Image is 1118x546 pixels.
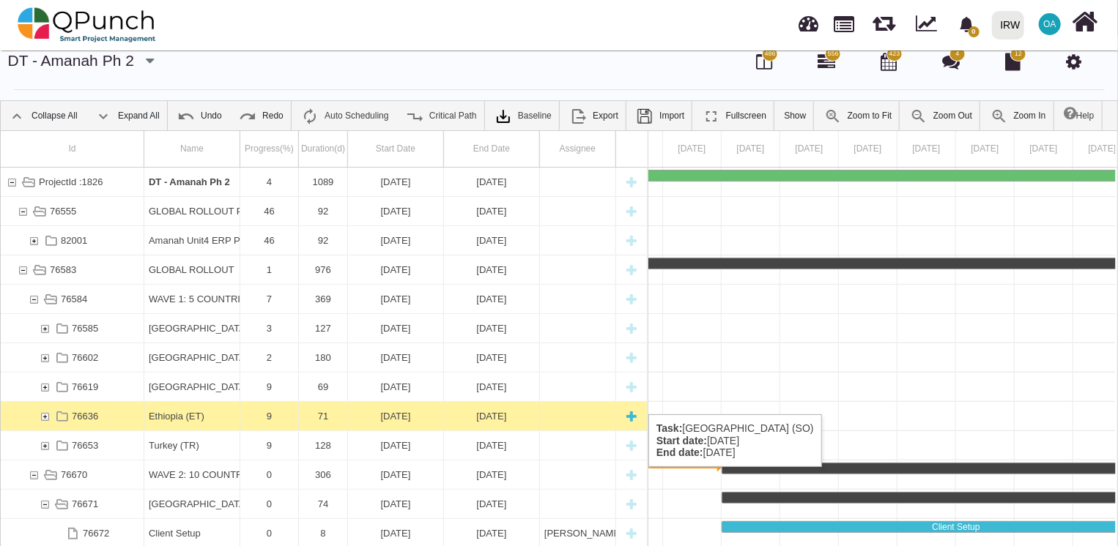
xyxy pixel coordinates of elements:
div: DT - Amanah Ph 2 [144,168,240,196]
div: [DATE] [352,168,439,196]
div: 07-05-2026 [348,431,444,460]
div: [DATE] [448,285,535,313]
img: ic_export_24.4e1404f.png [569,108,587,125]
div: [DATE] [352,431,439,460]
i: Punch Discussion [942,53,960,70]
div: GLOBAL ROLLOUT [149,255,235,284]
div: 14-12-2026 [348,490,444,518]
div: 7 [245,285,294,313]
div: 76585 [72,314,98,343]
div: 23-09-2025 [348,314,444,343]
a: Show [777,101,813,130]
div: 46 [245,226,294,255]
div: 17 Dec 2026 [897,131,956,167]
span: 423 [889,49,900,59]
a: Critical Path [399,101,484,130]
div: 127 [303,314,343,343]
div: 14-12-2026 [348,460,444,489]
div: Syria [144,490,240,518]
div: New task [621,490,643,518]
div: Name [144,131,240,167]
div: 19-06-2028 [444,168,540,196]
div: 76653 [72,431,98,460]
div: 0 [240,460,299,489]
div: 19 Dec 2026 [1015,131,1073,167]
div: 76602 [1,343,144,372]
div: 1089 [299,168,348,196]
div: Amanah Unit4 ERP PreDeployment Preparation Tasks [149,226,235,255]
div: New task [621,402,643,430]
div: 180 [303,343,343,372]
img: ic_zoom_out.687aa02.png [910,108,928,125]
div: New task [621,255,643,284]
div: 92 [303,197,343,225]
div: Somalia (SO) [144,373,240,401]
div: Ethiopia (ET) [149,402,235,430]
div: 26-09-2025 [444,197,540,225]
div: Turkey (TR) [144,431,240,460]
a: Fullscreen [695,101,774,130]
span: 4 [956,49,960,59]
img: klXqkY5+JZAPre7YVMJ69SE9vgHW7RkaA9STpDBCRd8F60lk8AdY5g6cgTfGkm3cV0d3FrcCHw7UyPBLKa18SAFZQOCAmAAAA... [495,108,512,125]
div: [GEOGRAPHIC_DATA] (SO) [149,373,235,401]
div: 08-09-2025 [348,255,444,284]
div: South Africa [144,314,240,343]
div: 0 [240,490,299,518]
div: Task: Somalia (SO) Start date: 06-02-2026 End date: 15-04-2026 [1,373,648,402]
i: Home [1073,8,1098,36]
div: 26-09-2025 [444,226,540,255]
img: ic_auto_scheduling_24.ade0d5b.png [301,108,319,125]
div: 71 [303,402,343,430]
div: Task: Amanah Unit4 ERP PreDeployment Preparation Tasks Start date: 27-06-2025 End date: 26-09-2025 [1,226,648,255]
div: [DATE] [448,197,535,225]
div: 2 [245,343,294,372]
div: New task [621,168,643,196]
div: New task [621,431,643,460]
span: Dashboard [799,9,819,31]
div: 27-06-2025 [348,197,444,225]
div: 0 [245,460,294,489]
div: WAVE 1: 5 COUNTRIES [149,285,235,313]
img: qpunch-sp.fa6292f.png [18,3,156,47]
div: [DATE] [448,168,535,196]
div: 2 [240,343,299,372]
div: 76670 [1,460,144,489]
div: 74 [303,490,343,518]
img: ic_zoom_to_fit_24.130db0b.png [824,108,842,125]
div: New task [621,197,643,225]
div: [DATE] [448,402,535,430]
img: ic_collapse_all_24.42ac041.png [8,108,26,125]
div: Kenya [144,343,240,372]
div: New task [621,373,643,401]
div: 13 Dec 2026 [663,131,722,167]
div: 17-06-2026 [444,402,540,430]
div: 82001 [1,226,144,255]
img: ic_expand_all_24.71e1805.png [95,108,112,125]
div: 76583 [50,255,76,284]
div: 14 Dec 2026 [722,131,780,167]
div: 76555 [1,197,144,225]
div: Task: GLOBAL ROLLOUT PREPARATION Start date: 27-06-2025 End date: 26-09-2025 [1,197,648,226]
div: [DATE] [448,255,535,284]
i: Calendar [881,53,897,70]
div: 76636 [1,402,144,430]
a: bell fill0 [950,1,986,47]
div: New task [621,314,643,343]
div: 369 [303,285,343,313]
div: 11-09-2026 [444,285,540,313]
div: 25-02-2027 [444,490,540,518]
a: Zoom Out [903,101,980,130]
div: 76585 [1,314,144,343]
div: [DATE] [352,314,439,343]
a: Help [1056,101,1102,130]
span: 556 [828,49,839,59]
div: 92 [299,197,348,225]
div: 76602 [72,343,98,372]
div: Task: GLOBAL ROLLOUT Start date: 08-09-2025 End date: 10-05-2028 [1,255,648,285]
div: 76671 [72,490,98,518]
a: OA [1030,1,1070,48]
div: 4 [245,168,294,196]
a: Auto Scheduling [294,101,396,130]
div: 27-01-2026 [444,314,540,343]
div: 76584 [1,285,144,313]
